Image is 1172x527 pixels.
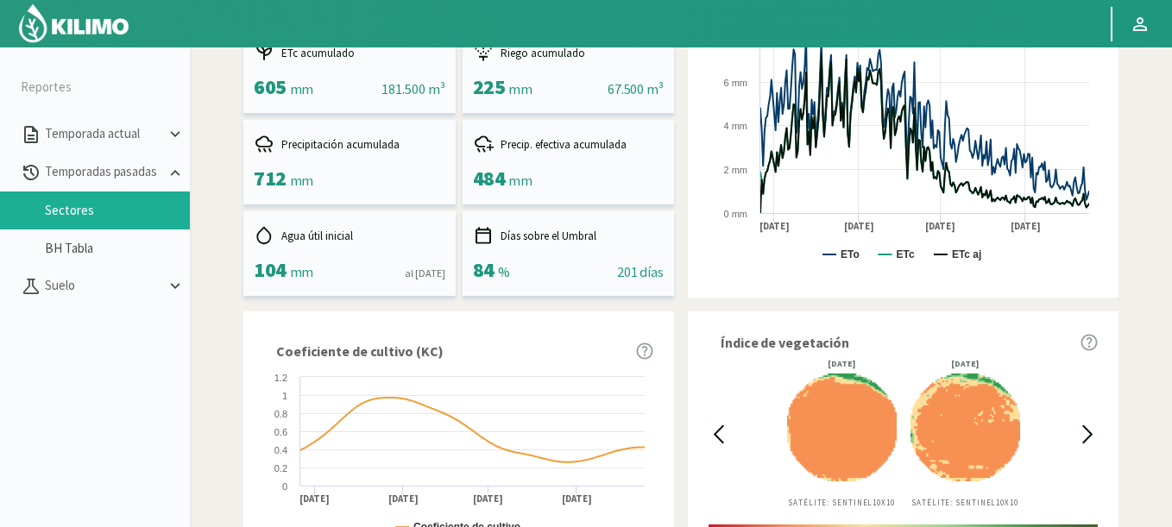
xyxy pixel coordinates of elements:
div: ETc acumulado [254,42,445,63]
text: 1 [282,391,287,401]
text: [DATE] [388,492,419,505]
text: ETc aj [952,248,981,260]
a: Sectores [45,203,190,218]
span: Índice de vegetación [721,332,849,353]
text: [DATE] [562,492,592,505]
span: 484 [473,165,506,191]
span: mm [508,172,532,189]
text: 1.2 [274,373,287,383]
span: 712 [254,165,287,191]
text: ETc [896,248,914,260]
text: [DATE] [299,492,330,505]
kil-mini-card: report-summary-cards.ACCUMULATED_IRRIGATION [463,28,675,113]
span: mm [290,80,313,97]
text: [DATE] [925,220,955,233]
div: Riego acumulado [473,42,665,63]
img: 8d6094ea-1569-4c66-8c8c-a812c5aabc0c_-_sentinel_-_2025-05-12.png [787,368,897,486]
text: [DATE] [473,492,503,505]
text: 6 mm [724,78,748,88]
div: Agua útil inicial [254,225,445,246]
text: 0.4 [274,445,287,455]
kil-mini-card: report-summary-cards.INITIAL_USEFUL_WATER [243,211,456,296]
p: Satélite: Sentinel [911,497,1020,509]
kil-mini-card: report-summary-cards.ACCUMULATED_ETC [243,28,456,113]
span: 605 [254,73,287,100]
text: 0 [282,481,287,492]
div: Precipitación acumulada [254,134,445,154]
span: mm [508,80,532,97]
text: [DATE] [1011,220,1041,233]
kil-mini-card: report-summary-cards.ACCUMULATED_PRECIPITATION [243,120,456,204]
span: Coeficiente de cultivo (KC) [276,341,443,361]
text: [DATE] [844,220,874,233]
p: Suelo [41,276,166,296]
span: mm [290,263,313,280]
kil-mini-card: report-summary-cards.ACCUMULATED_EFFECTIVE_PRECIPITATION [463,120,675,204]
text: 0 mm [724,209,748,219]
p: Temporadas pasadas [41,162,166,182]
text: 0.8 [274,409,287,419]
div: 181.500 m³ [381,78,444,99]
div: 67.500 m³ [608,78,664,99]
div: 201 días [617,261,664,282]
text: 2 mm [724,165,748,175]
span: 10X10 [873,498,895,507]
p: Satélite: Sentinel [787,497,897,509]
span: 84 [473,256,495,283]
img: 8d6094ea-1569-4c66-8c8c-a812c5aabc0c_-_sentinel_-_2025-05-22.png [911,368,1020,486]
text: 0.6 [274,427,287,437]
a: BH Tabla [45,241,190,256]
span: 104 [254,256,287,283]
text: ETo [841,248,860,260]
span: 225 [473,73,506,100]
span: % [498,263,510,280]
text: 4 mm [724,121,748,131]
text: [DATE] [759,220,790,233]
span: 10X10 [996,498,1018,507]
div: Precip. efectiva acumulada [473,134,665,154]
img: Kilimo [17,3,130,44]
kil-mini-card: report-summary-cards.DAYS_ABOVE_THRESHOLD [463,211,675,296]
div: [DATE] [911,360,1020,368]
div: [DATE] [787,360,897,368]
text: 0.2 [274,463,287,474]
div: al [DATE] [405,266,444,281]
p: Temporada actual [41,124,166,144]
span: mm [290,172,313,189]
div: Días sobre el Umbral [473,225,665,246]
